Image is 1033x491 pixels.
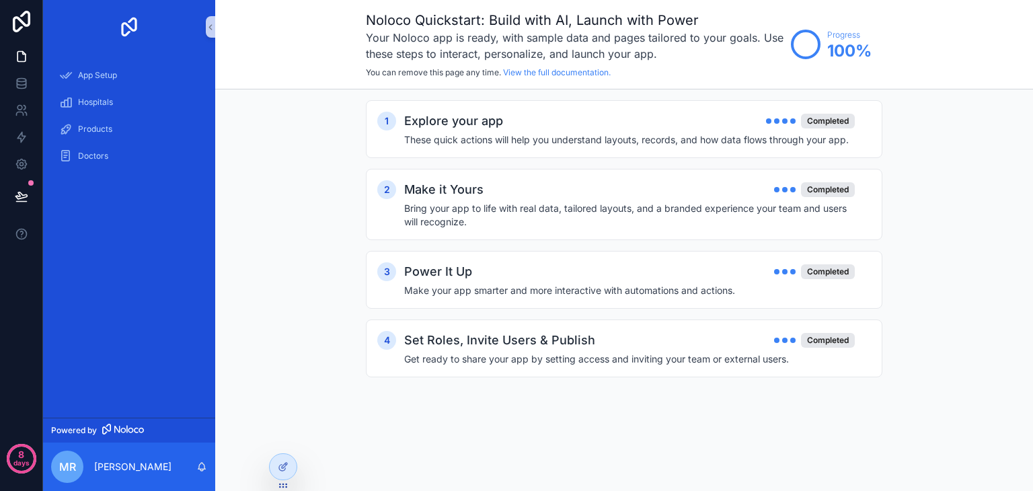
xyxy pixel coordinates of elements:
[827,40,872,62] span: 100 %
[51,144,207,168] a: Doctors
[51,63,207,87] a: App Setup
[51,90,207,114] a: Hospitals
[78,97,113,108] span: Hospitals
[78,151,108,161] span: Doctors
[43,418,215,443] a: Powered by
[18,448,24,461] p: 8
[503,67,611,77] a: View the full documentation.
[366,67,501,77] span: You can remove this page any time.
[827,30,872,40] span: Progress
[118,16,140,38] img: App logo
[94,460,171,474] p: [PERSON_NAME]
[51,117,207,141] a: Products
[59,459,76,475] span: MR
[78,70,117,81] span: App Setup
[366,11,784,30] h1: Noloco Quickstart: Build with AI, Launch with Power
[366,30,784,62] h3: Your Noloco app is ready, with sample data and pages tailored to your goals. Use these steps to i...
[78,124,112,135] span: Products
[43,54,215,186] div: scrollable content
[13,453,30,472] p: days
[51,425,97,436] span: Powered by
